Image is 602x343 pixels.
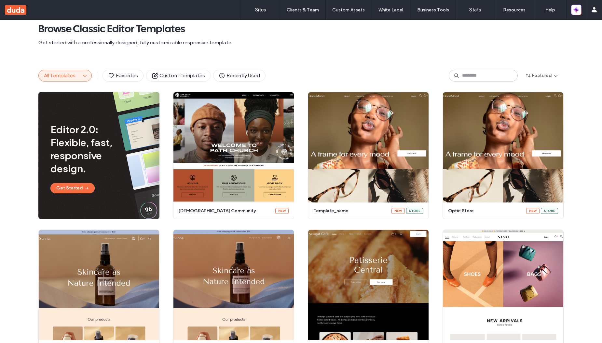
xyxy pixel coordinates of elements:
span: Browse Classic Editor Templates [38,22,564,35]
label: Stats [469,7,481,13]
div: Store [406,208,423,214]
label: Resources [503,7,526,13]
span: Editor 2.0: Flexible, fast, responsive design. [50,123,130,175]
div: New [275,208,289,214]
label: White Label [378,7,403,13]
span: [DEMOGRAPHIC_DATA] community [179,208,271,214]
span: All Templates [44,72,75,79]
button: Featured [520,70,564,81]
button: All Templates [39,70,81,81]
div: Store [541,208,558,214]
span: optic store [448,208,522,214]
label: Custom Assets [332,7,365,13]
span: Favorites [108,72,138,79]
div: New [391,208,405,214]
button: Favorites [103,70,144,82]
div: New [526,208,540,214]
span: Recently Used [219,72,260,79]
label: Help [545,7,555,13]
button: Get Started [50,183,95,193]
label: Clients & Team [287,7,319,13]
span: Get started with a professionally designed, fully customizable responsive template. [38,39,564,46]
label: Sites [255,7,266,13]
button: Recently Used [213,70,266,82]
button: Custom Templates [146,70,211,82]
span: Custom Templates [152,72,205,79]
span: template_name [313,208,388,214]
label: Business Tools [417,7,449,13]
